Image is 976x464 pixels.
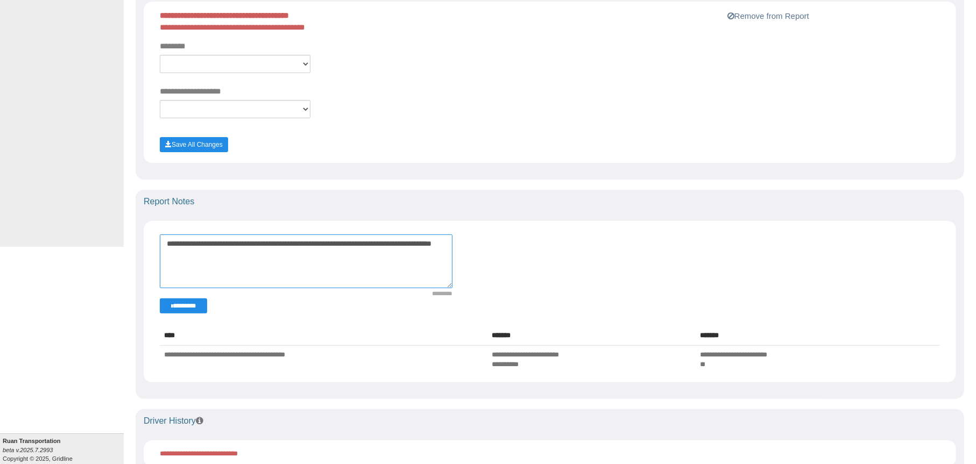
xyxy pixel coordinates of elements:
[3,438,61,444] b: Ruan Transportation
[136,409,964,433] div: Driver History
[136,190,964,213] div: Report Notes
[160,137,228,152] button: Save
[724,10,812,23] button: Remove from Report
[3,437,124,463] div: Copyright © 2025, Gridline
[160,298,207,313] button: Change Filter Options
[3,447,53,453] i: beta v.2025.7.2993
